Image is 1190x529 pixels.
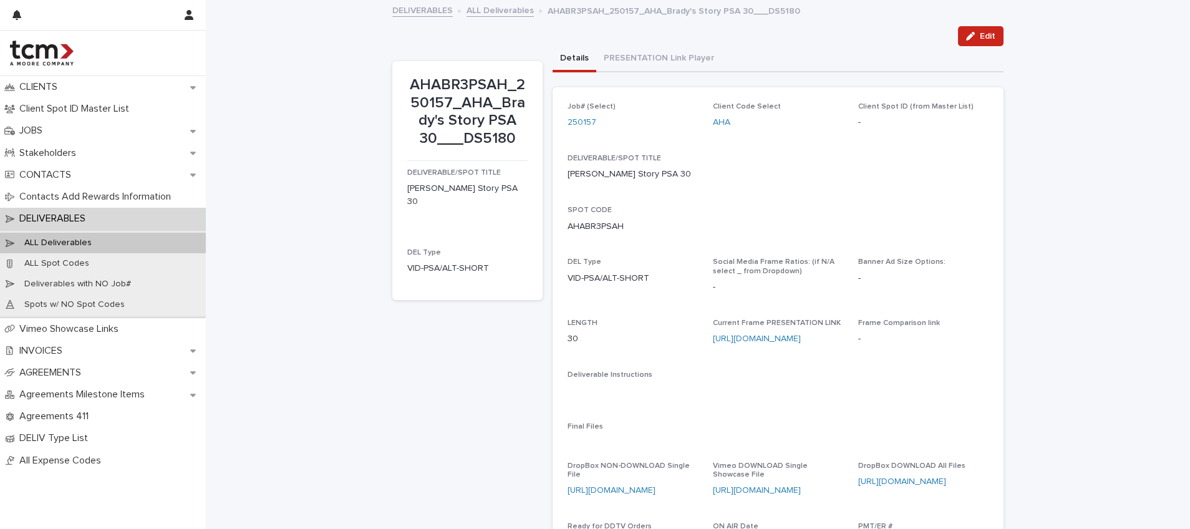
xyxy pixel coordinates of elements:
[14,213,95,225] p: DELIVERABLES
[713,116,730,129] a: AHA
[568,220,624,233] p: AHABR3PSAH
[568,423,603,430] span: Final Files
[14,147,86,159] p: Stakeholders
[14,125,52,137] p: JOBS
[548,3,800,17] p: AHABR3PSAH_250157_AHA_Brady's Story PSA 30___DS5180
[467,2,534,17] a: ALL Deliverables
[568,486,655,495] a: [URL][DOMAIN_NAME]
[713,462,808,478] span: Vimeo DOWNLOAD Single Showcase File
[568,103,616,110] span: Job# (Select)
[568,168,691,181] p: [PERSON_NAME] Story PSA 30
[568,462,690,478] span: DropBox NON-DOWNLOAD Single File
[14,81,67,93] p: CLIENTS
[858,332,989,346] p: -
[407,249,441,256] span: DEL Type
[14,367,91,379] p: AGREEMENTS
[568,319,597,327] span: LENGTH
[14,432,98,444] p: DELIV Type List
[407,169,501,177] span: DELIVERABLE/SPOT TITLE
[713,486,801,495] a: [URL][DOMAIN_NAME]
[14,455,111,467] p: All Expense Codes
[568,155,661,162] span: DELIVERABLE/SPOT TITLE
[407,262,528,275] p: VID-PSA/ALT-SHORT
[14,191,181,203] p: Contacts Add Rewards Information
[713,334,801,343] a: [URL][DOMAIN_NAME]
[14,279,141,289] p: Deliverables with NO Job#
[713,281,843,294] p: -
[858,319,940,327] span: Frame Comparison link
[10,41,74,66] img: 4hMmSqQkux38exxPVZHQ
[596,46,722,72] button: PRESENTATION Link Player
[713,103,781,110] span: Client Code Select
[568,332,698,346] p: 30
[14,103,139,115] p: Client Spot ID Master List
[14,238,102,248] p: ALL Deliverables
[713,258,834,274] span: Social Media Frame Ratios: (if N/A select _ from Dropdown)
[713,319,841,327] span: Current Frame PRESENTATION LINK
[14,299,135,310] p: Spots w/ NO Spot Codes
[980,32,995,41] span: Edit
[568,258,601,266] span: DEL Type
[858,116,989,129] p: -
[858,258,946,266] span: Banner Ad Size Options:
[14,389,155,400] p: Agreements Milestone Items
[14,410,99,422] p: Agreements 411
[568,272,698,285] p: VID-PSA/ALT-SHORT
[392,2,453,17] a: DELIVERABLES
[568,206,612,214] span: SPOT CODE
[14,323,128,335] p: Vimeo Showcase Links
[858,272,989,285] p: -
[14,169,81,181] p: CONTACTS
[858,477,946,486] a: [URL][DOMAIN_NAME]
[407,76,528,148] p: AHABR3PSAH_250157_AHA_Brady's Story PSA 30___DS5180
[858,103,974,110] span: Client Spot ID (from Master List)
[553,46,596,72] button: Details
[568,116,596,129] a: 250157
[14,345,72,357] p: INVOICES
[568,371,652,379] span: Deliverable Instructions
[14,258,99,269] p: ALL Spot Codes
[958,26,1004,46] button: Edit
[858,462,965,470] span: DropBox DOWNLOAD All Files
[407,182,528,208] p: [PERSON_NAME] Story PSA 30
